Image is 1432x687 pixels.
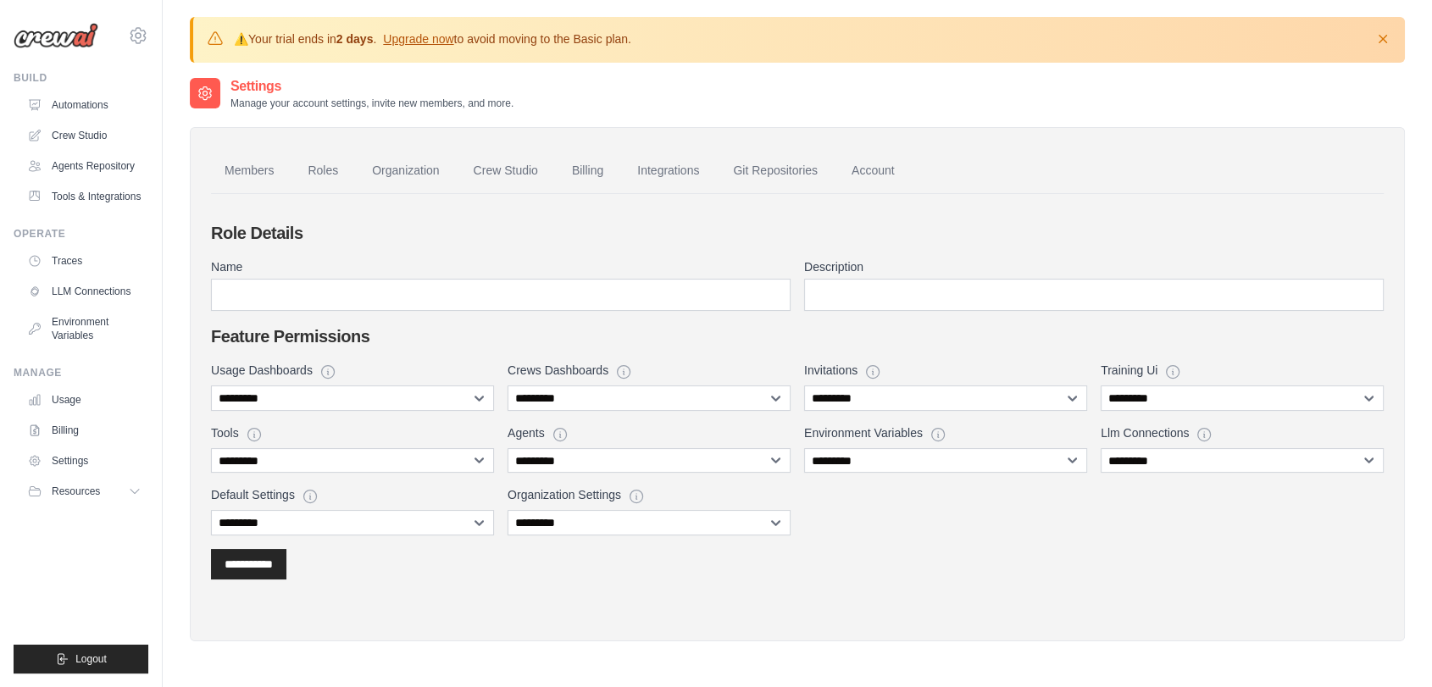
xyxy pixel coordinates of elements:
label: Tools [211,424,239,441]
a: Account [838,148,908,194]
a: Settings [20,447,148,474]
strong: ⚠️ [234,32,248,46]
h2: Feature Permissions [211,324,1384,348]
span: Resources [52,485,100,498]
label: Name [211,258,791,275]
a: Environment Variables [20,308,148,349]
a: Usage [20,386,148,413]
a: Automations [20,91,148,119]
a: LLM Connections [20,278,148,305]
label: Agents [508,424,545,441]
div: Operate [14,227,148,241]
img: Logo [14,23,98,48]
p: Your trial ends in . to avoid moving to the Basic plan. [234,30,631,47]
a: Billing [558,148,617,194]
span: Logout [75,652,107,666]
a: Crew Studio [20,122,148,149]
a: Agents Repository [20,152,148,180]
label: Default Settings [211,486,295,503]
button: Logout [14,645,148,673]
label: Llm Connections [1101,424,1189,441]
a: Crew Studio [460,148,552,194]
div: Manage [14,366,148,380]
strong: 2 days [336,32,374,46]
label: Description [804,258,1384,275]
a: Tools & Integrations [20,183,148,210]
a: Traces [20,247,148,274]
a: Git Repositories [719,148,831,194]
label: Invitations [804,362,858,379]
button: Resources [20,478,148,505]
a: Organization [358,148,452,194]
a: Upgrade now [383,32,453,46]
a: Integrations [624,148,713,194]
label: Environment Variables [804,424,923,441]
label: Training Ui [1101,362,1157,379]
h2: Settings [230,76,513,97]
h2: Role Details [211,221,1384,245]
label: Organization Settings [508,486,621,503]
div: Build [14,71,148,85]
a: Members [211,148,287,194]
label: Usage Dashboards [211,362,313,379]
a: Roles [294,148,352,194]
label: Crews Dashboards [508,362,608,379]
p: Manage your account settings, invite new members, and more. [230,97,513,110]
a: Billing [20,417,148,444]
